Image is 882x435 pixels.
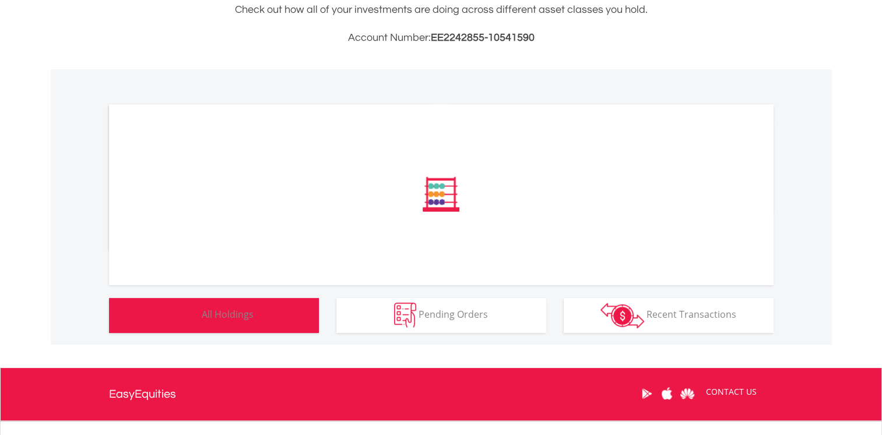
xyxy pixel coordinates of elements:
[600,303,644,328] img: transactions-zar-wht.png
[109,298,319,333] button: All Holdings
[677,376,698,412] a: Huawei
[637,376,657,412] a: Google Play
[657,376,677,412] a: Apple
[698,376,765,408] a: CONTACT US
[109,368,176,420] a: EasyEquities
[431,32,535,43] span: EE2242855-10541590
[336,298,546,333] button: Pending Orders
[419,308,488,321] span: Pending Orders
[202,308,254,321] span: All Holdings
[109,30,774,46] h3: Account Number:
[564,298,774,333] button: Recent Transactions
[646,308,736,321] span: Recent Transactions
[394,303,416,328] img: pending_instructions-wht.png
[109,2,774,46] div: Check out how all of your investments are doing across different asset classes you hold.
[174,303,199,328] img: holdings-wht.png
